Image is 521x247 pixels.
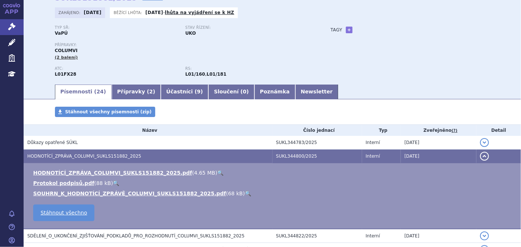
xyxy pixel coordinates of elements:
p: Stav řízení: [185,25,309,30]
span: Běžící lhůta: [114,10,143,16]
span: 9 [197,89,201,95]
a: Newsletter [295,85,338,99]
strong: GLOFITAMAB [55,72,77,77]
span: Interní [366,154,380,159]
td: [DATE] [401,229,476,243]
div: , [185,66,316,78]
strong: monoklonální protilátky a konjugáty protilátka – léčivo [185,72,205,77]
span: 68 kB [228,191,243,196]
strong: VaPÚ [55,31,68,36]
span: (2 balení) [55,55,78,60]
a: Stáhnout všechny písemnosti (zip) [55,107,156,117]
p: - [145,10,234,16]
span: 2 [149,89,153,95]
span: HODNOTÍCÍ_ZPRÁVA_COLUMVI_SUKLS151882_2025 [27,154,141,159]
a: 🔍 [245,191,251,196]
th: Zveřejněno [401,125,476,136]
span: 0 [243,89,247,95]
td: [DATE] [401,136,476,150]
h3: Tagy [331,25,343,34]
a: 🔍 [217,170,223,176]
td: SUKL344783/2025 [272,136,362,150]
a: Stáhnout všechno [33,205,94,221]
li: ( ) [33,190,514,197]
a: Sloučení (0) [208,85,254,99]
li: ( ) [33,179,514,187]
th: Detail [476,125,521,136]
p: Přípravky: [55,43,316,47]
li: ( ) [33,169,514,176]
td: SUKL344800/2025 [272,150,362,163]
a: lhůta na vyjádření se k HZ [165,10,234,15]
button: detail [480,138,489,147]
span: 88 kB [96,180,111,186]
p: Typ SŘ: [55,25,178,30]
td: [DATE] [401,150,476,163]
button: detail [480,152,489,161]
a: + [346,27,352,33]
span: Interní [366,140,380,145]
a: Poznámka [254,85,295,99]
span: COLUMVI [55,48,78,53]
span: SDĚLENÍ_O_UKONČENÍ_ZJIŠŤOVÁNÍ_PODKLADŮ_PRO_ROZHODNUTÍ_COLUMVI_SUKLS151882_2025 [27,233,244,239]
a: Přípravky (2) [112,85,161,99]
th: Typ [362,125,401,136]
strong: UKO [185,31,196,36]
abbr: (?) [452,128,458,133]
span: 4.65 MB [194,170,215,176]
a: HODNOTÍCÍ_ZPRÁVA_COLUMVI_SUKLS151882_2025.pdf [33,170,192,176]
p: RS: [185,66,309,71]
p: ATC: [55,66,178,71]
span: Interní [366,233,380,239]
strong: [DATE] [145,10,163,15]
td: SUKL344822/2025 [272,229,362,243]
strong: [DATE] [84,10,101,15]
a: 🔍 [113,180,119,186]
a: Protokol podpisů.pdf [33,180,94,186]
button: detail [480,231,489,240]
span: Důkazy opatřené SÚKL [27,140,78,145]
span: 24 [97,89,104,95]
a: Účastníci (9) [161,85,208,99]
th: Název [24,125,272,136]
a: Písemnosti (24) [55,85,112,99]
strong: glofitamab pro indikaci relabující / refrakterní difuzní velkobuněčný B-lymfom (DLBCL) [206,72,226,77]
a: SOUHRN_K_HODNOTÍCÍ_ZPRÁVĚ_COLUMVI_SUKLS151882_2025.pdf [33,191,226,196]
th: Číslo jednací [272,125,362,136]
span: Zahájeno: [59,10,82,16]
span: Stáhnout všechny písemnosti (zip) [65,109,152,114]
